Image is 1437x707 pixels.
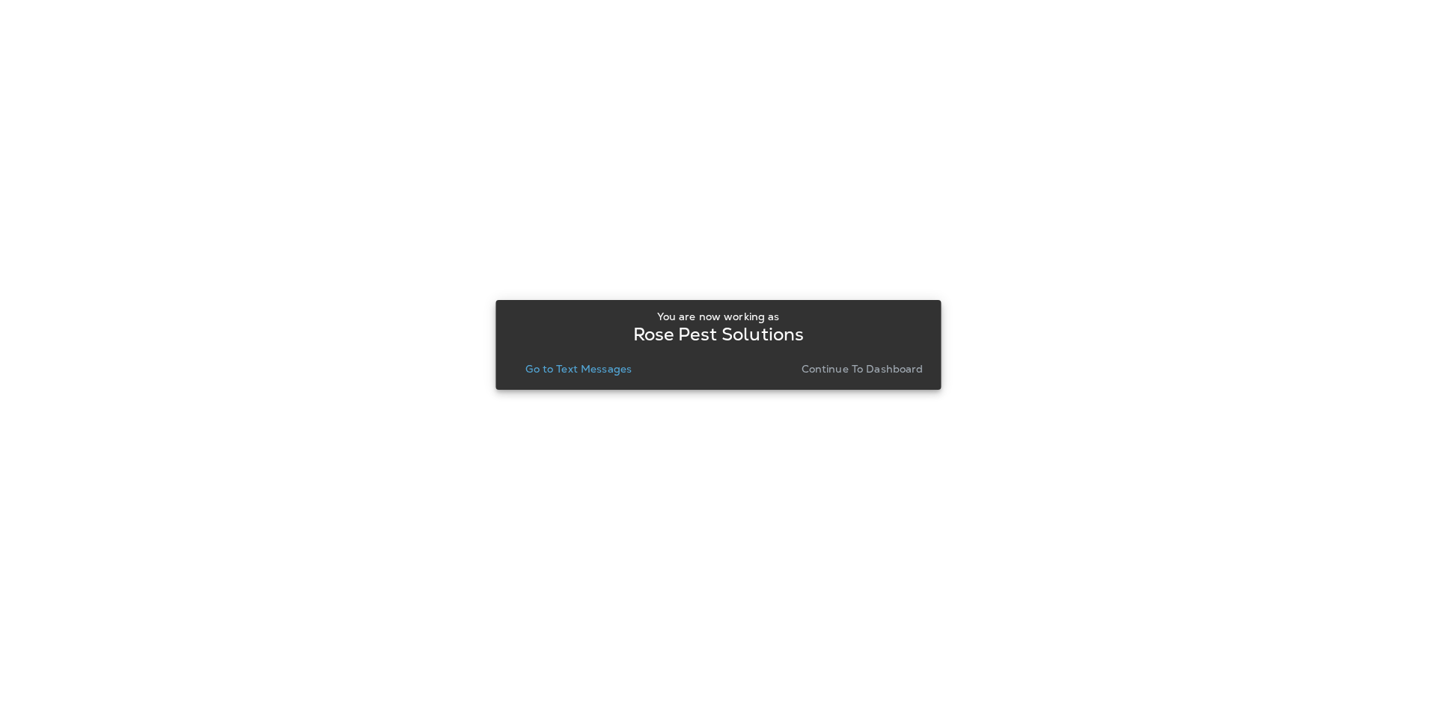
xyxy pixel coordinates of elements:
[657,310,779,322] p: You are now working as
[525,363,632,375] p: Go to Text Messages
[519,358,638,379] button: Go to Text Messages
[802,363,924,375] p: Continue to Dashboard
[796,358,930,379] button: Continue to Dashboard
[633,328,805,340] p: Rose Pest Solutions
